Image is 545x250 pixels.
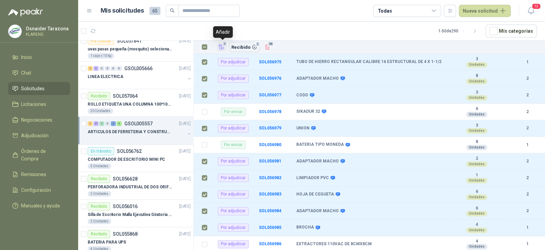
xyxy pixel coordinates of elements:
[88,175,110,183] div: Recibido
[255,41,260,47] span: 1
[453,123,500,128] b: 3
[296,192,334,197] b: HOJA DE CEGUETA
[466,178,487,183] div: Unidades
[78,172,193,200] a: RecibidoSOL056628[DATE] PERFORADORA INDUSTRIAL DE DOS ORIFICIOS2 Unidades
[466,194,487,200] div: Unidades
[518,92,537,98] b: 2
[88,37,114,45] div: Por cotizar
[296,76,339,81] b: ADAPTADOR MACHO
[78,144,193,172] a: En tránsitoSOL056762[DATE] COMPUTADOR DE ESCRITORIO MINI PC5 Unidades
[93,121,99,126] div: 27
[259,159,281,163] a: SOL056981
[8,168,70,181] a: Remisiones
[78,89,193,117] a: RecibidoSOL057064[DATE] ROLLO ETIQUETA UNA COLUMNA 100*100*500un20 Unidades
[88,121,93,126] div: 3
[113,204,138,209] p: SOL056016
[259,109,281,114] a: SOL056978
[88,202,110,210] div: Recibido
[218,58,249,66] div: Por adjudicar
[259,208,281,213] b: SOL056984
[8,113,70,126] a: Negociaciones
[88,53,114,59] div: 1 caja x 10 kg
[88,120,192,141] a: 3 27 2 0 2 3 GSOL005557[DATE] ARTICULOS DE FERRETERIA Y CONSTRUCCION EN GENERAL
[88,101,172,108] p: ROLLO ETIQUETA UNA COLUMNA 100*100*500un
[518,158,537,165] b: 2
[453,239,500,244] b: 4
[113,232,138,236] p: SOL055868
[259,60,281,64] a: SOL056975
[453,173,500,178] b: 1
[88,64,192,86] a: 2 3 0 0 0 0 GSOL005666[DATE] LINEA ELECTRICA
[8,25,21,38] img: Company Logo
[267,41,274,46] span: 26
[453,189,500,194] b: 6
[518,175,537,181] b: 2
[8,184,70,197] a: Configuración
[117,121,122,126] div: 3
[8,66,70,79] a: Chat
[259,241,281,246] a: SOL056986
[296,93,308,98] b: CODO
[218,207,249,215] div: Por adjudicar
[296,142,344,147] b: BATERIA TIPO MONEDA
[21,100,46,108] span: Licitaciones
[218,157,249,166] div: Por adjudicar
[88,239,126,246] p: BATERIA PARA UPS
[453,57,500,62] b: 3
[466,244,487,249] div: Unidades
[111,66,116,71] div: 0
[518,241,537,247] b: 1
[525,5,537,17] button: 13
[179,203,191,210] p: [DATE]
[296,208,339,214] b: ADAPTADOR MACHO
[377,7,392,15] div: Todas
[438,26,480,36] div: 1 - 50 de 290
[111,121,116,126] div: 2
[88,74,123,80] p: LINEA ELECTRICA
[259,126,281,130] a: SOL056979
[99,66,104,71] div: 0
[518,125,537,131] b: 2
[88,212,172,218] p: Silla de Escritorio Malla Ejecutiva Giratoria Cromada con Reposabrazos Fijo Negra
[466,128,487,134] div: Unidades
[117,38,142,43] p: SOL057841
[21,132,49,139] span: Adjudicación
[88,156,165,163] p: COMPUTADOR DE ESCRITORIO MINI PC
[88,163,111,169] div: 5 Unidades
[179,231,191,237] p: [DATE]
[259,76,281,81] a: SOL056976
[218,240,249,248] div: Por adjudicar
[179,38,191,44] p: [DATE]
[179,121,191,127] p: [DATE]
[8,129,70,142] a: Adjudicación
[259,225,281,230] a: SOL056985
[259,192,281,197] a: SOL056983
[113,176,138,181] p: SOL056628
[459,5,511,17] button: Nueva solicitud
[259,93,281,97] a: SOL056977
[8,199,70,212] a: Manuales y ayuda
[88,92,110,100] div: Recibido
[518,109,537,115] b: 2
[221,141,246,149] div: Por enviar
[218,75,249,83] div: Por adjudicar
[21,171,46,178] span: Remisiones
[531,3,541,10] span: 13
[105,66,110,71] div: 0
[518,208,537,214] b: 2
[223,41,227,46] span: 1
[93,66,99,71] div: 3
[170,8,175,13] span: search
[150,7,160,15] span: 65
[113,94,138,98] p: SOL057064
[453,139,500,145] b: 8
[453,90,500,95] b: 3
[8,145,70,165] a: Órdenes de Compra
[259,142,281,147] a: SOL056980
[179,93,191,99] p: [DATE]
